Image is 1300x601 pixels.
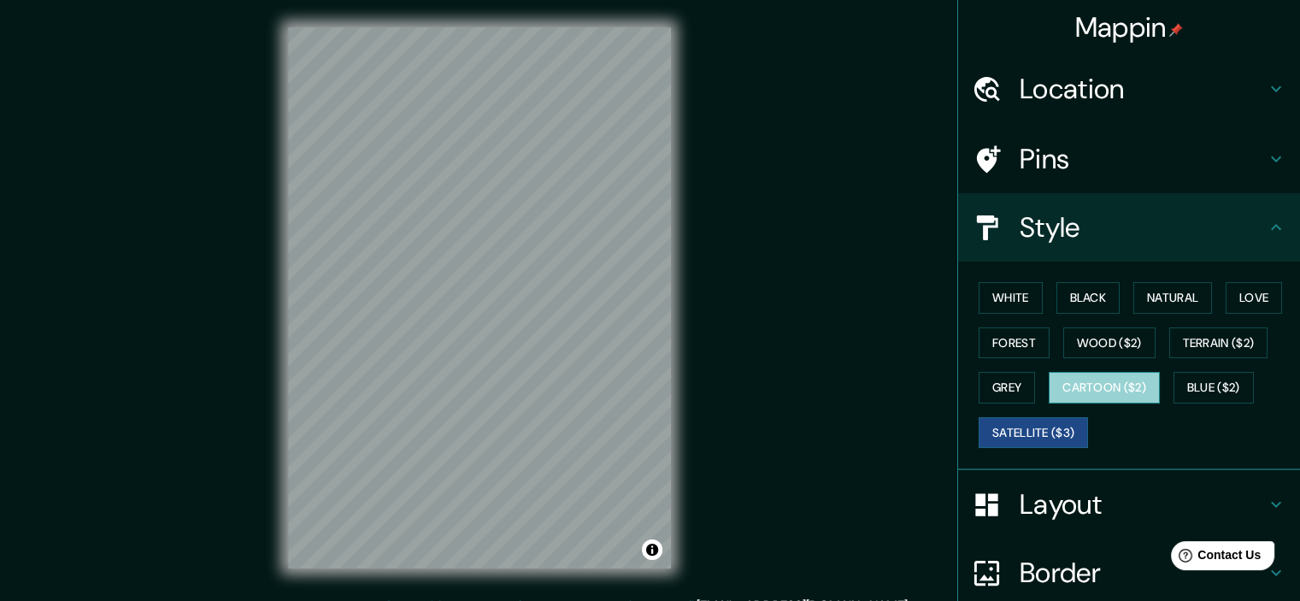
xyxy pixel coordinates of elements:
button: Forest [979,327,1050,359]
button: Terrain ($2) [1169,327,1268,359]
button: Grey [979,372,1035,404]
button: Satellite ($3) [979,417,1088,449]
h4: Location [1020,72,1266,106]
button: Wood ($2) [1063,327,1156,359]
button: Love [1226,282,1282,314]
div: Layout [958,470,1300,539]
canvas: Map [288,27,671,569]
button: White [979,282,1043,314]
iframe: Help widget launcher [1148,534,1281,582]
h4: Layout [1020,487,1266,521]
h4: Border [1020,556,1266,590]
h4: Mappin [1075,10,1184,44]
button: Blue ($2) [1174,372,1254,404]
button: Natural [1133,282,1212,314]
h4: Pins [1020,142,1266,176]
button: Cartoon ($2) [1049,372,1160,404]
button: Black [1056,282,1121,314]
div: Pins [958,125,1300,193]
div: Style [958,193,1300,262]
div: Location [958,55,1300,123]
img: pin-icon.png [1169,23,1183,37]
h4: Style [1020,210,1266,245]
button: Toggle attribution [642,539,662,560]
